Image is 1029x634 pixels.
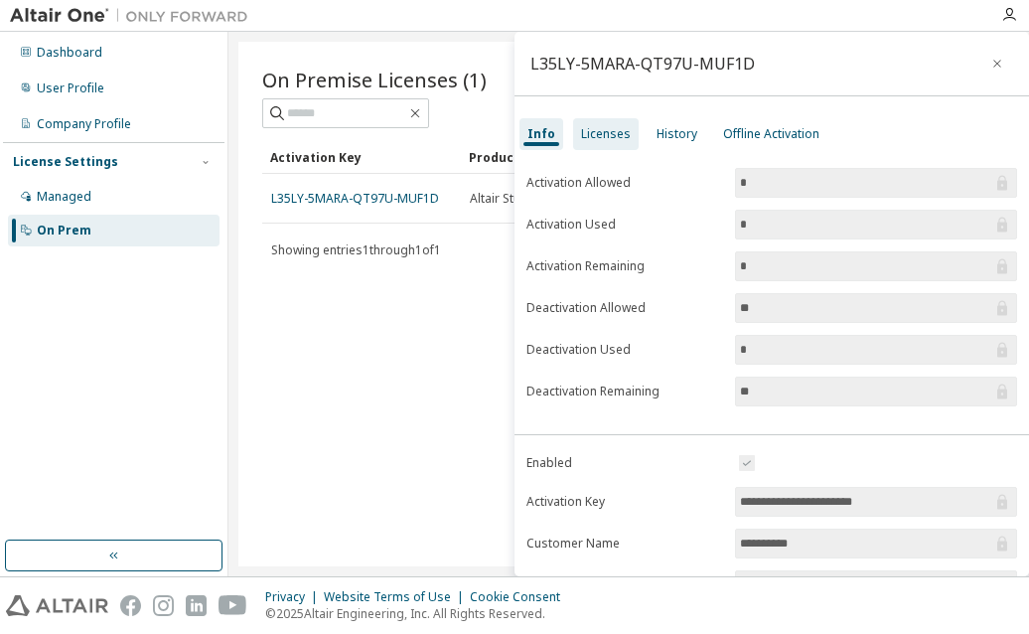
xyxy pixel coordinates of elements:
[120,595,141,616] img: facebook.svg
[526,175,723,191] label: Activation Allowed
[37,189,91,205] div: Managed
[530,56,755,72] div: L35LY-5MARA-QT97U-MUF1D
[10,6,258,26] img: Altair One
[723,126,819,142] div: Offline Activation
[186,595,207,616] img: linkedin.svg
[526,342,723,358] label: Deactivation Used
[526,217,723,233] label: Activation Used
[469,141,610,173] div: Product
[526,536,723,552] label: Customer Name
[219,595,247,616] img: youtube.svg
[262,66,487,93] span: On Premise Licenses (1)
[37,223,91,238] div: On Prem
[271,241,441,258] span: Showing entries 1 through 1 of 1
[265,589,324,605] div: Privacy
[526,455,723,471] label: Enabled
[265,605,572,622] p: © 2025 Altair Engineering, Inc. All Rights Reserved.
[470,191,588,207] span: Altair Student Edition
[657,126,697,142] div: History
[153,595,174,616] img: instagram.svg
[270,141,453,173] div: Activation Key
[526,494,723,510] label: Activation Key
[37,116,131,132] div: Company Profile
[470,589,572,605] div: Cookie Consent
[37,80,104,96] div: User Profile
[526,384,723,399] label: Deactivation Remaining
[527,126,555,142] div: Info
[526,300,723,316] label: Deactivation Allowed
[526,258,723,274] label: Activation Remaining
[271,190,439,207] a: L35LY-5MARA-QT97U-MUF1D
[13,154,118,170] div: License Settings
[6,595,108,616] img: altair_logo.svg
[581,126,631,142] div: Licenses
[37,45,102,61] div: Dashboard
[324,589,470,605] div: Website Terms of Use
